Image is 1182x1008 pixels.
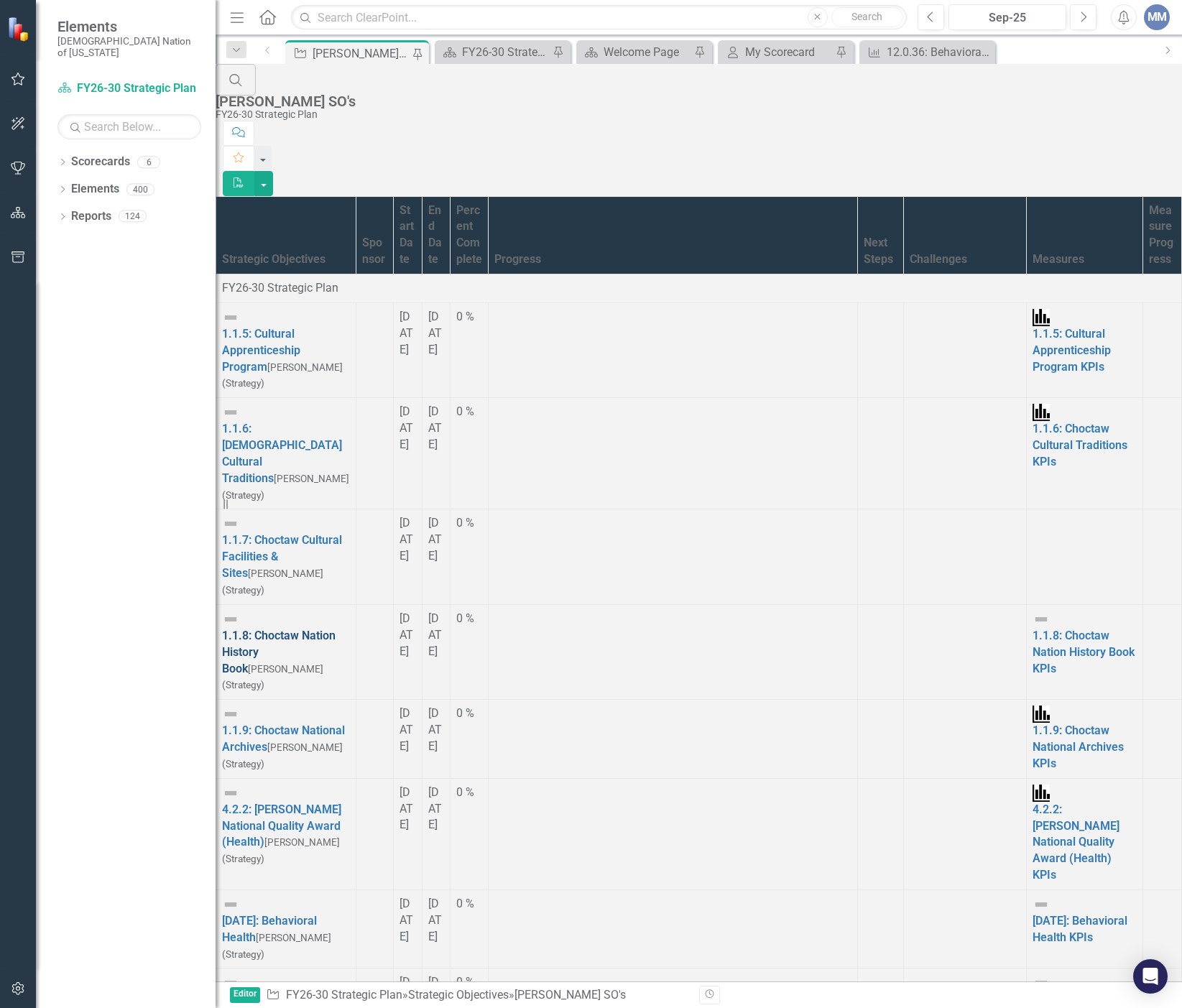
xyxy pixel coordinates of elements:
a: Elements [71,181,119,198]
td: Double-Click to Edit [858,889,904,968]
td: Double-Click to Edit [904,302,1027,397]
td: Double-Click to Edit [1143,302,1182,397]
td: Double-Click to Edit [394,302,423,397]
a: Reports [71,208,111,225]
div: 0 % [456,974,483,991]
a: 4.2.2: [PERSON_NAME] National Quality Award (Health) [222,803,341,849]
a: Welcome Page [580,43,691,61]
a: 1.1.6: Choctaw Cultural Traditions KPIs [1033,422,1127,468]
span: [DATE] [428,706,442,753]
td: Double-Click to Edit [450,778,489,889]
td: Double-Click to Edit Right Click for Context Menu [1027,302,1143,397]
td: Double-Click to Edit Right Click for Context Menu [216,889,356,968]
td: Double-Click to Edit [489,778,858,889]
small: [PERSON_NAME] (Strategy) [222,663,323,691]
img: Not Defined [1033,611,1050,628]
td: Double-Click to Edit [858,398,904,509]
div: 12.0.36: Behavioral Health Scheduling & Utilization KPIs [887,43,992,61]
div: 0 % [456,896,483,912]
td: Double-Click to Edit [423,778,451,889]
div: 0 % [456,309,483,325]
a: Strategic Objectives [408,988,509,1002]
small: [DEMOGRAPHIC_DATA] Nation of [US_STATE] [57,35,201,59]
img: Performance Management [1033,404,1050,421]
div: Start Date [400,203,416,268]
td: Double-Click to Edit [489,509,858,604]
a: FY26-30 Strategic Plan [438,43,549,61]
img: Not Defined [222,896,239,913]
img: Performance Management [1033,785,1050,802]
span: [DATE] [428,611,442,658]
div: My Scorecard [745,43,832,61]
td: Double-Click to Edit Right Click for Context Menu [216,509,356,604]
a: 1.1.8: Choctaw Nation History Book KPIs [1033,629,1135,675]
td: Double-Click to Edit [489,604,858,699]
td: Double-Click to Edit [858,700,904,779]
td: Double-Click to Edit [904,398,1027,509]
td: Double-Click to Edit [423,398,451,509]
div: Strategic Objectives [222,251,350,268]
td: Double-Click to Edit [858,509,904,604]
td: Double-Click to Edit [356,302,394,397]
td: Double-Click to Edit [450,398,489,509]
a: FY26-30 Strategic Plan [57,80,201,97]
a: [DATE]: Behavioral Health KPIs [1033,914,1127,944]
div: » » [266,987,688,1004]
span: [DATE] [400,404,413,451]
img: Not Defined [1033,974,1050,991]
a: 1.1.8: Choctaw Nation History Book [222,629,336,675]
span: [DATE] [400,310,413,356]
td: Double-Click to Edit [423,509,451,604]
small: [PERSON_NAME] (Strategy) [222,932,331,960]
td: Double-Click to Edit Right Click for Context Menu [216,700,356,779]
a: 1.1.9: Choctaw National Archives KPIs [1033,723,1124,770]
td: Double-Click to Edit [904,700,1027,779]
div: Open Intercom Messenger [1133,959,1168,994]
div: 0 % [456,611,483,627]
td: Double-Click to Edit Right Click for Context Menu [216,778,356,889]
div: 6 [137,156,160,168]
small: [PERSON_NAME] (Strategy) [222,741,343,769]
img: Not Defined [222,515,239,532]
img: Not Defined [222,785,239,802]
td: Double-Click to Edit [489,398,858,509]
div: FY26-30 Strategic Plan [462,43,549,61]
img: Performance Management [1033,309,1050,326]
div: 124 [119,211,147,223]
img: ClearPoint Strategy [7,17,32,42]
span: FY26-30 Strategic Plan [222,281,338,295]
td: Double-Click to Edit Right Click for Context Menu [1027,398,1143,509]
img: Not Defined [222,309,239,326]
td: Double-Click to Edit [1143,778,1182,889]
span: Editor [230,987,260,1004]
td: Double-Click to Edit [356,778,394,889]
td: Double-Click to Edit [858,778,904,889]
a: 4.2.2: [PERSON_NAME] National Quality Award (Health) KPIs [1033,803,1119,882]
td: Double-Click to Edit [394,700,423,779]
button: MM [1144,4,1170,30]
a: 1.1.5: Cultural Apprenticeship Program KPIs [1033,327,1111,374]
div: 400 [126,183,154,195]
td: Double-Click to Edit [489,700,858,779]
td: Double-Click to Edit [489,889,858,968]
a: 1.1.9: Choctaw National Archives [222,723,345,754]
div: Next Steps [864,235,897,268]
td: Double-Click to Edit [423,700,451,779]
td: Double-Click to Edit [423,604,451,699]
span: [DATE] [428,516,442,563]
span: [DATE] [400,785,413,832]
td: Double-Click to Edit [858,302,904,397]
img: Not Defined [222,974,239,991]
img: Not Defined [1033,896,1050,913]
div: [PERSON_NAME] SO's [514,988,626,1002]
img: Not Defined [222,611,239,628]
span: [DATE] [400,611,413,658]
td: Double-Click to Edit [450,302,489,397]
td: Double-Click to Edit [450,889,489,968]
td: Double-Click to Edit [423,889,451,968]
td: Double-Click to Edit [423,302,451,397]
div: Challenges [910,251,1020,268]
td: Double-Click to Edit [394,398,423,509]
div: 0 % [456,404,483,420]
